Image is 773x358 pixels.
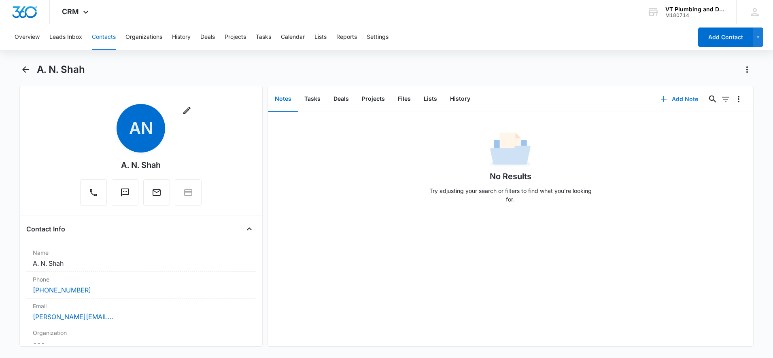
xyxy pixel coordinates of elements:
h4: Contact Info [26,224,65,234]
button: History [172,24,191,50]
button: Lists [314,24,327,50]
button: Contacts [92,24,116,50]
button: Add Contact [698,28,753,47]
span: AN [117,104,165,153]
button: Deals [327,87,355,112]
button: Search... [706,93,719,106]
button: Projects [355,87,391,112]
button: Reports [336,24,357,50]
button: Deals [200,24,215,50]
button: Tasks [298,87,327,112]
button: Overflow Menu [732,93,745,106]
label: Phone [33,275,249,284]
div: account name [665,6,724,13]
dd: --- [33,339,249,348]
button: Email [143,179,170,206]
button: Close [243,222,256,235]
label: Organization [33,328,249,337]
a: [PERSON_NAME][EMAIL_ADDRESS][PERSON_NAME][DOMAIN_NAME] [33,312,114,322]
button: Filters [719,93,732,106]
button: Notes [268,87,298,112]
div: Organization--- [26,325,256,352]
h1: No Results [490,170,531,182]
button: Organizations [125,24,162,50]
div: A. N. Shah [121,159,161,171]
button: Files [391,87,417,112]
button: Overview [15,24,40,50]
a: Email [143,192,170,199]
button: Text [112,179,138,206]
button: Settings [367,24,389,50]
div: account id [665,13,724,18]
h1: A. N. Shah [37,64,85,76]
span: CRM [62,7,79,16]
a: Call [80,192,107,199]
button: Tasks [256,24,271,50]
button: Call [80,179,107,206]
label: Email [33,302,249,310]
button: Leads Inbox [49,24,82,50]
button: Back [19,63,32,76]
a: Text [112,192,138,199]
label: Name [33,248,249,257]
div: Phone[PHONE_NUMBER] [26,272,256,299]
button: Actions [741,63,754,76]
button: Projects [225,24,246,50]
button: History [444,87,477,112]
img: No Data [490,130,531,170]
button: Add Note [652,89,706,109]
button: Calendar [281,24,305,50]
div: Email[PERSON_NAME][EMAIL_ADDRESS][PERSON_NAME][DOMAIN_NAME] [26,299,256,325]
dd: A. N. Shah [33,258,249,268]
div: NameA. N. Shah [26,245,256,272]
a: [PHONE_NUMBER] [33,285,91,295]
button: Lists [417,87,444,112]
p: Try adjusting your search or filters to find what you’re looking for. [425,186,595,203]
